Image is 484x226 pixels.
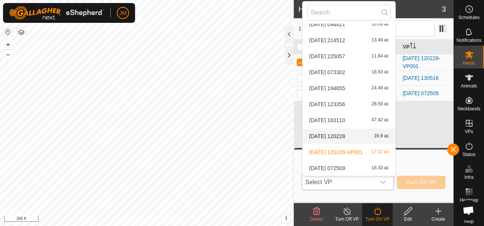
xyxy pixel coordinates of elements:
span: [DATE] 123356 [309,102,345,107]
button: i [282,214,290,223]
span: 1 selected [298,25,342,33]
span: [DATE] 163110 [309,118,345,123]
button: Reset Map [3,27,13,37]
span: Heatmap [460,198,478,202]
span: 18.63 ac [371,70,389,75]
span: Schedules [458,15,479,20]
span: [DATE] 120228 [309,134,345,139]
a: Privacy Policy [117,216,145,223]
li: 2025-07-19 120228-VP001 [302,145,395,160]
span: 16.09 ac [371,22,389,27]
li: 2025-07-11 123356 [302,97,395,112]
span: Notifications [457,38,481,43]
span: 3 [442,3,446,15]
span: [DATE] 072509 [309,166,345,171]
span: Infra [464,175,473,180]
span: Animals [461,84,477,88]
span: Help [464,219,474,224]
span: [DATE] 194655 [309,86,345,91]
a: [DATE] 072509 [403,90,439,96]
button: Turn On VP [397,176,446,189]
li: 2025-06-24 094421 [302,17,395,32]
span: Herds [463,61,475,65]
div: Turn On VP [362,216,393,223]
li: 2025-08-01 072509 [302,161,395,176]
h2: Herds [298,5,442,14]
button: + [3,40,13,49]
img: Gallagher Logo [9,6,104,20]
a: Open chat [458,200,479,221]
span: 24.49 ac [371,86,389,91]
span: 16.33 ac [371,166,389,171]
span: [DATE] 225057 [309,54,345,59]
span: Select VP [302,175,375,190]
a: Contact Us [154,216,177,223]
span: 16.9 ac [374,134,389,139]
span: 11.64 ac [371,54,389,59]
button: – [3,50,13,59]
div: dropdown trigger [375,175,390,190]
th: VP [400,40,454,54]
span: Neckbands [457,107,480,111]
button: Map Layers [17,28,26,37]
a: [DATE] 120228-VP001 [403,55,440,69]
li: 2025-06-30 225057 [302,49,395,64]
span: Status [462,152,475,157]
li: 2025-07-07 194655 [302,81,395,96]
span: [DATE] 094421 [309,22,345,27]
input: Search [307,5,391,21]
span: i [285,215,287,221]
span: 47.42 ac [371,118,389,123]
p-sorticon: Activate to sort [410,44,416,50]
a: [DATE] 130516 [403,75,439,81]
span: Delete [310,216,323,222]
span: [DATE] 120228-VP001 [309,150,363,155]
span: [DATE] 214512 [309,38,345,43]
li: 2025-07-05 073302 [302,65,395,80]
span: 13.49 ac [371,38,389,43]
div: Turn Off VP [332,216,362,223]
span: JM [119,9,127,17]
li: 2025-06-28 214512 [302,33,395,48]
div: Create [423,216,454,223]
li: 2025-07-19 120228 [302,129,395,144]
span: VPs [465,129,473,134]
span: 17.12 ac [371,150,389,155]
span: [DATE] 073302 [309,70,345,75]
div: Edit [393,216,423,223]
li: 2025-07-15 163110 [302,113,395,128]
span: 28.59 ac [371,102,389,107]
span: Turn On VP [406,179,436,185]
